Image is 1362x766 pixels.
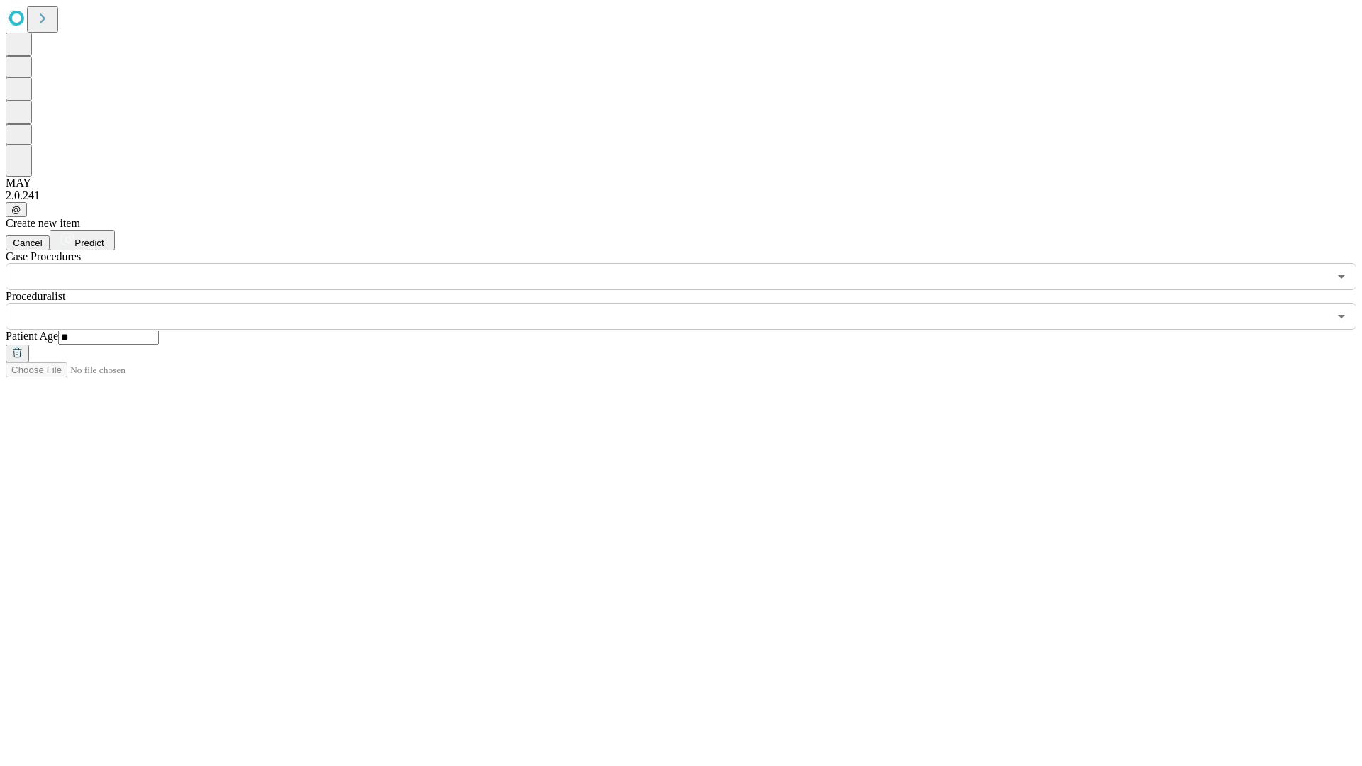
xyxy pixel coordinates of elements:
span: Cancel [13,238,43,248]
div: MAY [6,177,1356,189]
button: @ [6,202,27,217]
span: Scheduled Procedure [6,250,81,262]
span: Patient Age [6,330,58,342]
span: Predict [74,238,104,248]
button: Open [1331,267,1351,287]
button: Predict [50,230,115,250]
span: Proceduralist [6,290,65,302]
span: @ [11,204,21,215]
span: Create new item [6,217,80,229]
div: 2.0.241 [6,189,1356,202]
button: Cancel [6,235,50,250]
button: Open [1331,306,1351,326]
